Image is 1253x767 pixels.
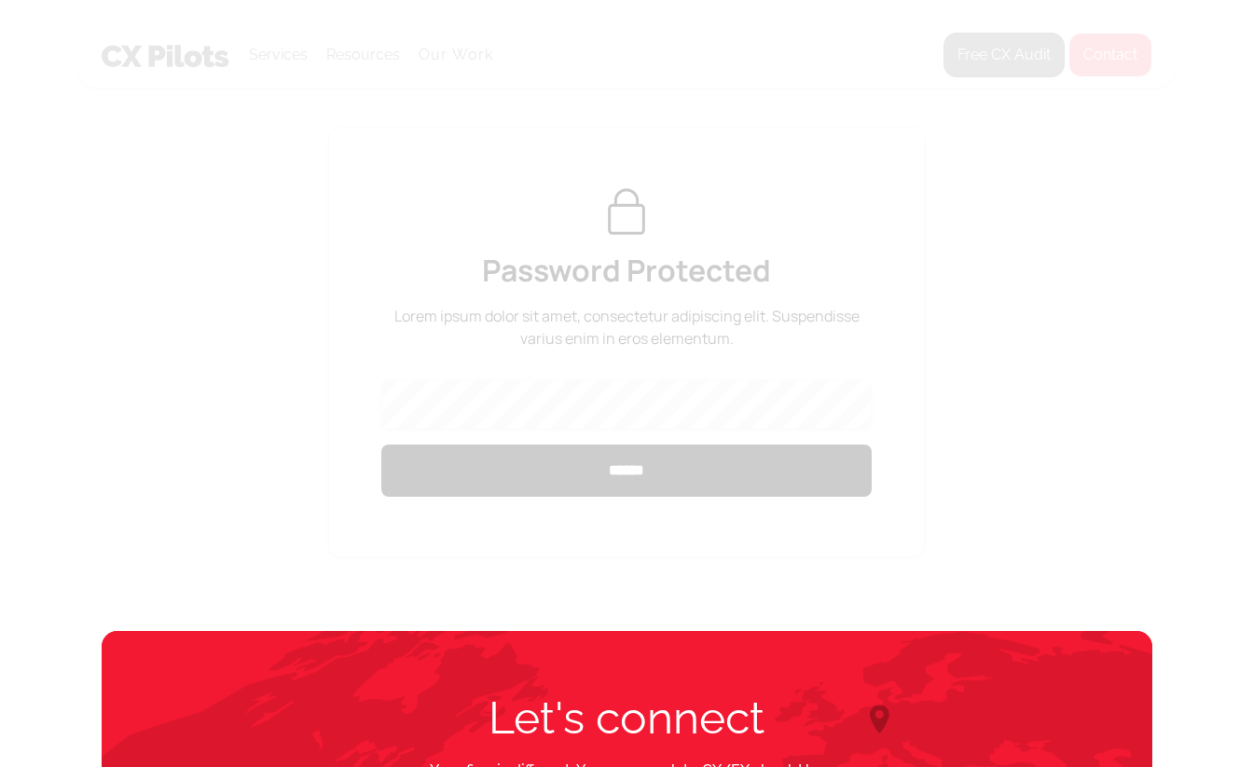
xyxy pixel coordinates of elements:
form: Email Form [328,93,925,524]
a: Contact [1068,33,1152,77]
img: Sign In - Writelogy X Webflow Template [602,187,651,236]
p: Lorem ipsum dolor sit amet, consectetur adipiscing elit. Suspendisse varius enim in eros elementum. [381,305,872,349]
h1: Password Protected [381,251,872,290]
div: Resources [326,23,400,87]
a: Our Work [419,47,494,63]
div: Services [249,42,308,68]
div: Services [249,23,308,87]
h2: Let's connect [390,692,863,744]
a: Free CX Audit [943,33,1065,77]
div: Resources [326,42,400,68]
